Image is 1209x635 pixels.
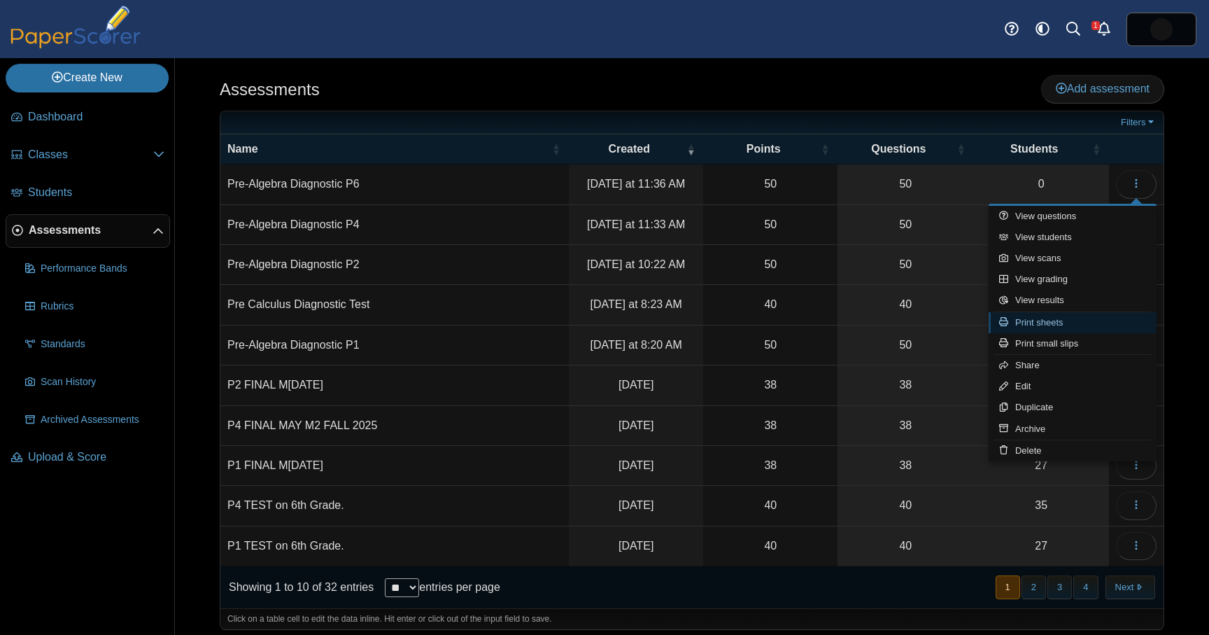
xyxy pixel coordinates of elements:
a: 27 [974,526,1109,566]
a: View questions [989,206,1157,227]
a: 35 [974,486,1109,525]
td: Pre-Algebra Diagnostic P4 [220,205,569,245]
a: Rubrics [20,290,170,323]
a: View students [989,227,1157,248]
img: ps.B7yuFiroF87KfScy [1150,18,1173,41]
a: Filters [1117,116,1160,130]
a: 50 [837,326,973,365]
a: Assessments [6,214,170,248]
a: 0 [974,245,1109,284]
a: 50 [837,245,973,284]
td: 38 [703,406,837,446]
a: Add assessment [1041,75,1164,103]
td: 38 [703,446,837,486]
a: 40 [837,285,973,324]
a: Performance Bands [20,252,170,286]
a: 38 [837,365,973,405]
span: Dashboard [28,109,164,125]
time: Aug 19, 2025 at 10:22 AM [587,258,685,270]
td: Pre-Algebra Diagnostic P1 [220,326,569,365]
a: 27 [974,446,1109,485]
time: Aug 19, 2025 at 11:33 AM [587,218,685,230]
a: 38 [837,446,973,485]
a: 0 [974,165,1109,204]
span: Points : Activate to sort [821,134,829,164]
a: Share [989,355,1157,376]
td: P1 TEST on 6th Grade. [220,526,569,566]
span: Questions : Activate to sort [957,134,966,164]
td: Pre-Algebra Diagnostic P2 [220,245,569,285]
time: May 23, 2025 at 4:28 PM [618,379,653,391]
time: May 14, 2025 at 3:09 PM [618,499,653,511]
td: 50 [703,245,837,285]
span: Students : Activate to sort [1092,134,1101,164]
h1: Assessments [220,78,320,102]
span: Points [747,143,781,155]
a: Upload & Score [6,441,170,475]
button: 4 [1073,575,1098,599]
nav: pagination [994,575,1155,599]
a: View results [989,290,1157,311]
a: Dashboard [6,101,170,134]
a: Delete [989,440,1157,461]
span: Assessments [29,223,153,238]
td: 50 [703,205,837,245]
a: Print sheets [989,312,1157,333]
span: Students [1010,143,1058,155]
span: Performance Bands [41,262,164,276]
a: 0 [974,285,1109,324]
time: May 23, 2025 at 7:29 AM [618,459,653,471]
span: Standards [41,337,164,351]
a: 40 [837,486,973,525]
a: 29 [974,365,1109,405]
a: ps.B7yuFiroF87KfScy [1126,13,1196,46]
a: View grading [989,269,1157,290]
a: Standards [20,328,170,361]
a: Edit [989,376,1157,397]
span: Scan History [41,375,164,389]
div: Showing 1 to 10 of 32 entries [220,566,374,608]
span: Questions [871,143,926,155]
a: Print small slips [989,333,1157,354]
td: Pre-Algebra Diagnostic P6 [220,165,569,204]
td: Pre Calculus Diagnostic Test [220,285,569,325]
td: P2 FINAL M[DATE] [220,365,569,405]
a: PaperScorer [6,39,146,50]
a: 32 [974,326,1109,365]
td: 50 [703,165,837,204]
img: PaperScorer [6,6,146,48]
span: Upload & Score [28,449,164,465]
time: Aug 19, 2025 at 8:20 AM [591,339,682,351]
td: 40 [703,285,837,325]
span: Rubrics [41,300,164,314]
button: 3 [1047,575,1072,599]
a: Archive [989,419,1157,440]
a: 38 [837,406,973,445]
button: 1 [996,575,1020,599]
time: May 23, 2025 at 7:32 AM [618,419,653,431]
span: Name : Activate to sort [552,134,560,164]
td: 40 [703,486,837,526]
a: 50 [837,165,973,204]
td: P1 FINAL M[DATE] [220,446,569,486]
time: Aug 19, 2025 at 11:36 AM [587,178,685,190]
a: 0 [974,205,1109,244]
button: 2 [1021,575,1046,599]
td: P4 FINAL MAY M2 FALL 2025 [220,406,569,446]
a: Archived Assessments [20,403,170,437]
div: Click on a table cell to edit the data inline. Hit enter or click out of the input field to save. [220,608,1164,629]
span: Carlos Chavez [1150,18,1173,41]
span: Classes [28,147,153,162]
a: Students [6,176,170,210]
time: Aug 19, 2025 at 8:23 AM [591,298,682,310]
a: Scan History [20,365,170,399]
span: Add assessment [1056,83,1150,95]
a: Alerts [1089,14,1119,45]
button: Next [1105,575,1155,599]
a: 50 [837,205,973,244]
a: 40 [837,526,973,566]
a: Classes [6,139,170,172]
td: 38 [703,365,837,405]
span: Created [608,143,650,155]
a: View scans [989,248,1157,269]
